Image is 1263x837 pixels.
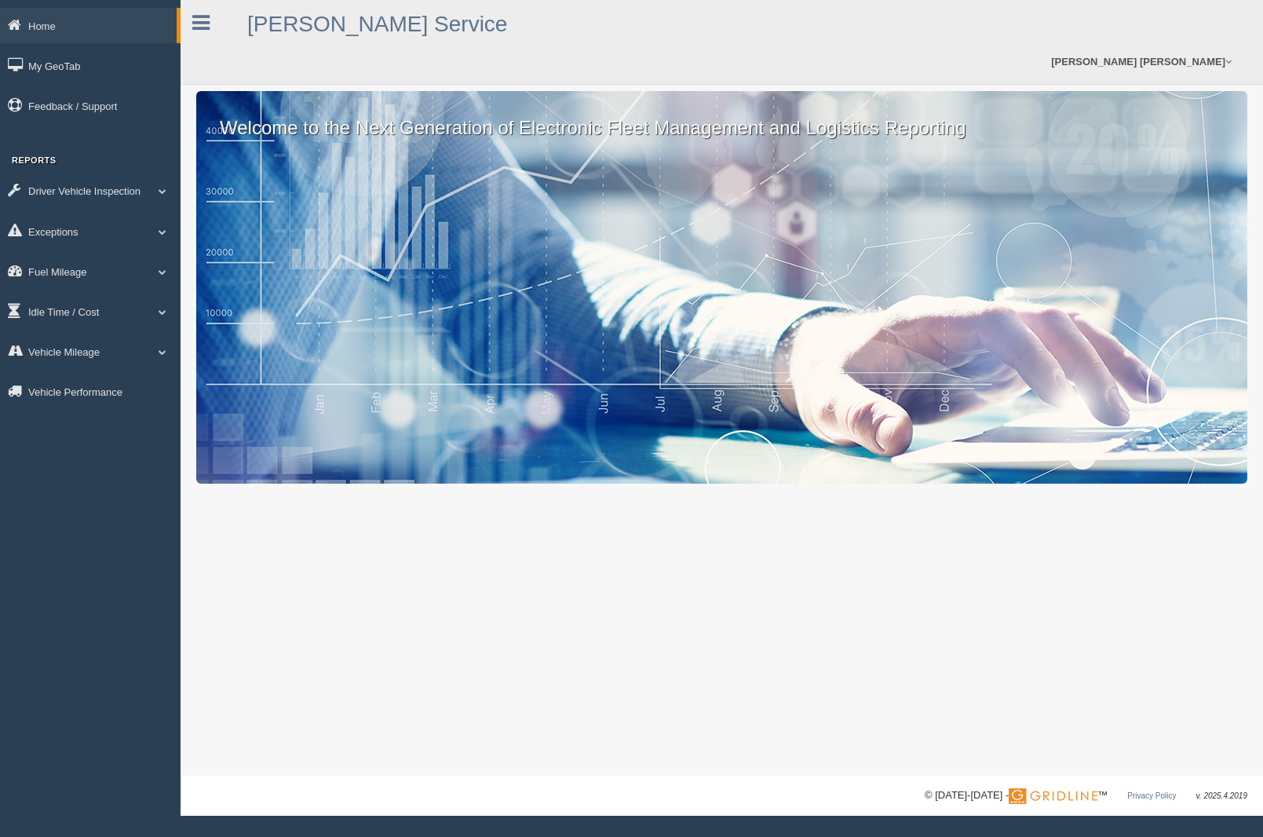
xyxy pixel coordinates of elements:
a: Privacy Policy [1127,791,1176,800]
a: [PERSON_NAME] Service [247,12,507,36]
p: Welcome to the Next Generation of Electronic Fleet Management and Logistics Reporting [196,91,1247,141]
a: [PERSON_NAME] [PERSON_NAME] [1043,39,1239,84]
span: v. 2025.4.2019 [1196,791,1247,800]
img: Gridline [1009,788,1097,804]
div: © [DATE]-[DATE] - ™ [925,788,1247,804]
